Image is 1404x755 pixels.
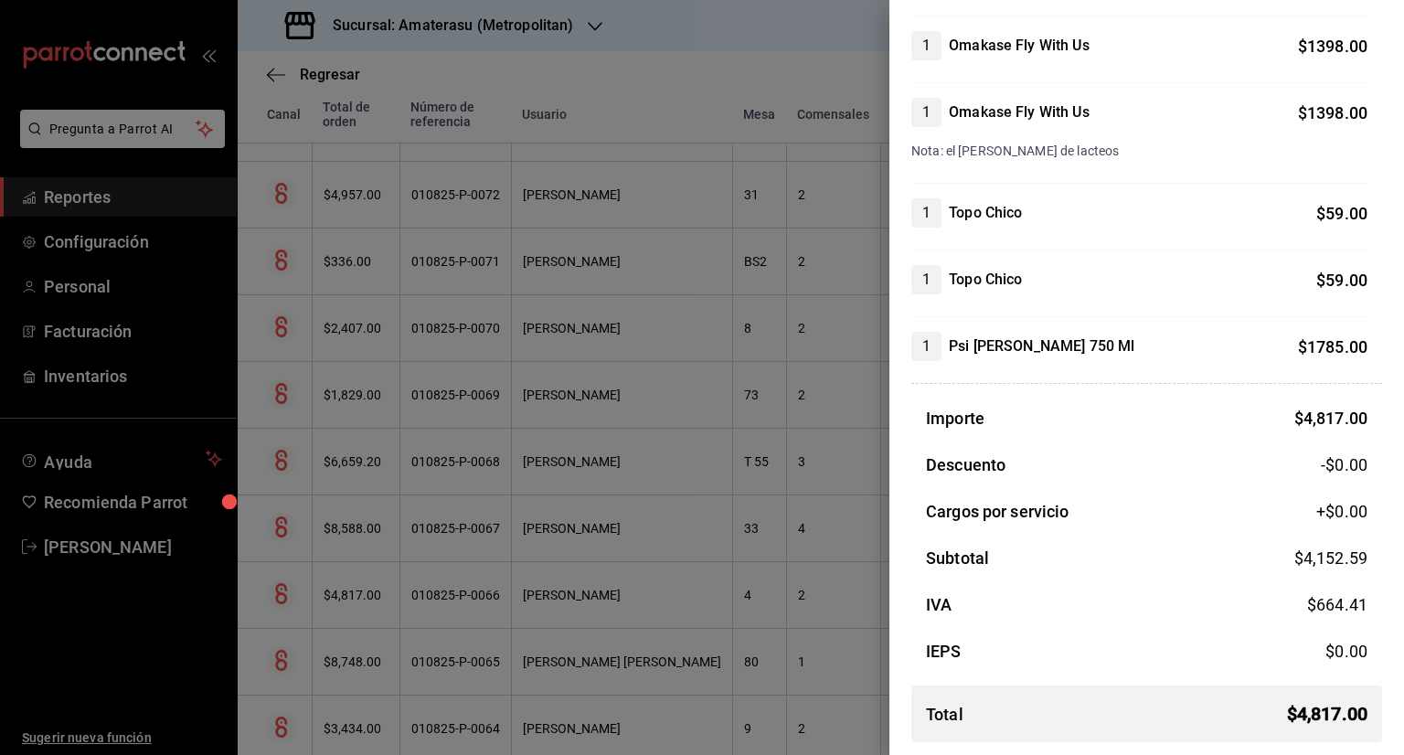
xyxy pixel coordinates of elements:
span: +$ 0.00 [1316,499,1367,524]
span: $ 4,817.00 [1294,409,1367,428]
span: $ 664.41 [1307,595,1367,614]
span: $ 1398.00 [1298,37,1367,56]
span: 1 [911,269,941,291]
span: 1 [911,35,941,57]
span: 1 [911,101,941,123]
span: -$0.00 [1321,452,1367,477]
h3: Descuento [926,452,1005,477]
h3: Total [926,702,963,727]
h4: Topo Chico [949,269,1022,291]
span: Nota: el [PERSON_NAME] de lacteos [911,144,1119,158]
h3: Subtotal [926,546,989,570]
span: $ 1398.00 [1298,103,1367,122]
span: $ 4,817.00 [1287,700,1367,728]
span: $ 59.00 [1316,271,1367,290]
h4: Topo Chico [949,202,1022,224]
span: $ 1785.00 [1298,337,1367,356]
h4: Omakase Fly With Us [949,35,1090,57]
span: $ 59.00 [1316,204,1367,223]
h3: IEPS [926,639,962,664]
h3: Importe [926,406,984,431]
h3: IVA [926,592,952,617]
span: 1 [911,335,941,357]
span: 1 [911,202,941,224]
span: $ 4,152.59 [1294,548,1367,568]
span: $ 0.00 [1325,642,1367,661]
h4: Omakase Fly With Us [949,101,1090,123]
h3: Cargos por servicio [926,499,1069,524]
h4: Psi [PERSON_NAME] 750 Ml [949,335,1134,357]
